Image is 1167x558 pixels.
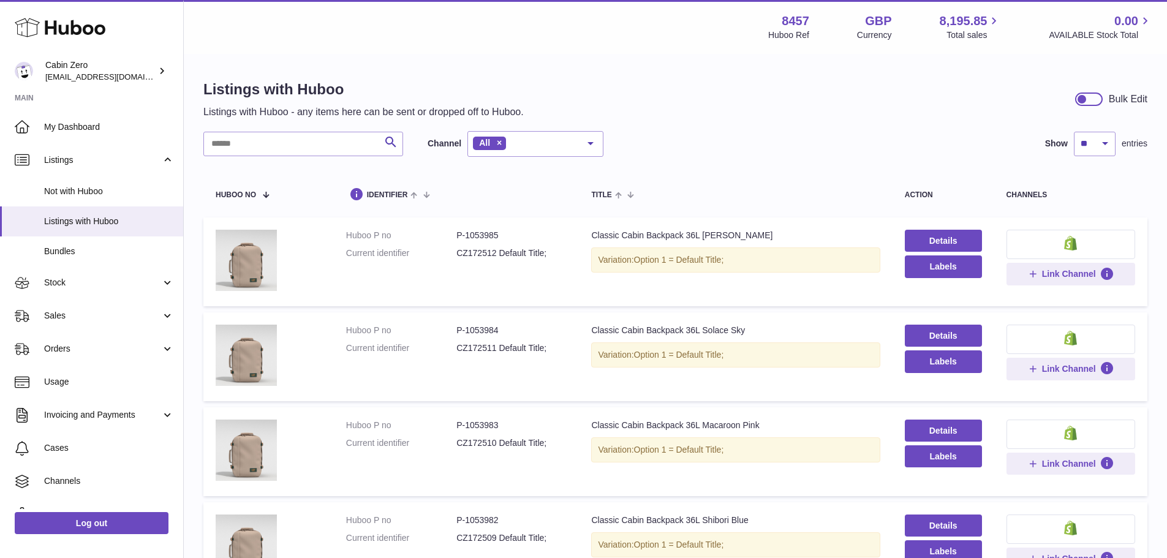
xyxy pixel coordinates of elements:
[456,420,567,431] dd: P-1053983
[346,532,456,544] dt: Current identifier
[857,29,892,41] div: Currency
[44,216,174,227] span: Listings with Huboo
[1109,92,1147,106] div: Bulk Edit
[591,247,880,273] div: Variation:
[782,13,809,29] strong: 8457
[905,515,982,537] a: Details
[940,13,1002,41] a: 8,195.85 Total sales
[940,13,988,29] span: 8,195.85
[346,247,456,259] dt: Current identifier
[1064,426,1077,440] img: shopify-small.png
[634,540,724,549] span: Option 1 = Default Title;
[44,121,174,133] span: My Dashboard
[905,325,982,347] a: Details
[1045,138,1068,149] label: Show
[456,325,567,336] dd: P-1053984
[1006,191,1135,199] div: channels
[479,138,490,148] span: All
[1064,331,1077,345] img: shopify-small.png
[346,342,456,354] dt: Current identifier
[1042,458,1096,469] span: Link Channel
[1114,13,1138,29] span: 0.00
[591,420,880,431] div: Classic Cabin Backpack 36L Macaroon Pink
[1122,138,1147,149] span: entries
[456,342,567,354] dd: CZ172511 Default Title;
[44,186,174,197] span: Not with Huboo
[1006,358,1135,380] button: Link Channel
[591,437,880,462] div: Variation:
[44,246,174,257] span: Bundles
[44,409,161,421] span: Invoicing and Payments
[1049,29,1152,41] span: AVAILABLE Stock Total
[346,325,456,336] dt: Huboo P no
[44,376,174,388] span: Usage
[346,515,456,526] dt: Huboo P no
[203,80,524,99] h1: Listings with Huboo
[1064,521,1077,535] img: shopify-small.png
[428,138,461,149] label: Channel
[44,442,174,454] span: Cases
[591,230,880,241] div: Classic Cabin Backpack 36L [PERSON_NAME]
[456,247,567,259] dd: CZ172512 Default Title;
[865,13,891,29] strong: GBP
[591,515,880,526] div: Classic Cabin Backpack 36L Shibori Blue
[634,350,724,360] span: Option 1 = Default Title;
[203,105,524,119] p: Listings with Huboo - any items here can be sent or dropped off to Huboo.
[1042,363,1096,374] span: Link Channel
[1042,268,1096,279] span: Link Channel
[905,350,982,372] button: Labels
[456,230,567,241] dd: P-1053985
[1049,13,1152,41] a: 0.00 AVAILABLE Stock Total
[591,325,880,336] div: Classic Cabin Backpack 36L Solace Sky
[905,255,982,277] button: Labels
[591,191,611,199] span: title
[456,515,567,526] dd: P-1053982
[44,154,161,166] span: Listings
[346,437,456,449] dt: Current identifier
[1064,236,1077,251] img: shopify-small.png
[591,532,880,557] div: Variation:
[1006,263,1135,285] button: Link Channel
[905,230,982,252] a: Details
[44,343,161,355] span: Orders
[15,62,33,80] img: internalAdmin-8457@internal.huboo.com
[44,310,161,322] span: Sales
[634,255,724,265] span: Option 1 = Default Title;
[946,29,1001,41] span: Total sales
[346,230,456,241] dt: Huboo P no
[45,72,180,81] span: [EMAIL_ADDRESS][DOMAIN_NAME]
[346,420,456,431] dt: Huboo P no
[44,508,174,520] span: Settings
[905,191,982,199] div: action
[216,191,256,199] span: Huboo no
[44,475,174,487] span: Channels
[44,277,161,288] span: Stock
[367,191,408,199] span: identifier
[45,59,156,83] div: Cabin Zero
[456,437,567,449] dd: CZ172510 Default Title;
[905,445,982,467] button: Labels
[768,29,809,41] div: Huboo Ref
[15,512,168,534] a: Log out
[905,420,982,442] a: Details
[216,230,277,291] img: Classic Cabin Backpack 36L Rosa Rosa
[216,325,277,386] img: Classic Cabin Backpack 36L Solace Sky
[456,532,567,544] dd: CZ172509 Default Title;
[216,420,277,481] img: Classic Cabin Backpack 36L Macaroon Pink
[591,342,880,368] div: Variation:
[634,445,724,454] span: Option 1 = Default Title;
[1006,453,1135,475] button: Link Channel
